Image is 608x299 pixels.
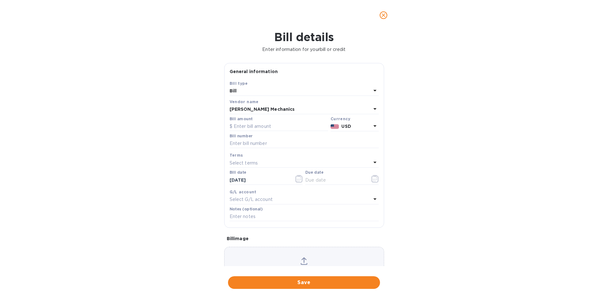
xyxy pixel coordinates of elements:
[331,116,350,121] b: Currency
[230,175,289,185] input: Select date
[230,134,252,138] label: Bill number
[230,139,379,148] input: Enter bill number
[305,175,365,185] input: Due date
[230,117,252,121] label: Bill amount
[230,107,295,112] b: [PERSON_NAME] Mechanics
[305,171,323,175] label: Due date
[227,235,382,242] p: Bill image
[230,207,263,211] label: Notes (optional)
[230,171,246,175] label: Bill date
[230,69,278,74] b: General information
[5,46,603,53] p: Enter information for your bill or credit
[230,160,258,166] p: Select terms
[233,279,375,286] span: Save
[331,124,339,129] img: USD
[376,8,391,23] button: close
[341,124,351,129] b: USD
[230,99,259,104] b: Vendor name
[230,212,379,221] input: Enter notes
[230,190,256,194] b: G/L account
[230,196,273,203] p: Select G/L account
[230,122,328,131] input: $ Enter bill amount
[5,30,603,44] h1: Bill details
[230,88,237,93] b: Bill
[230,81,248,86] b: Bill type
[230,153,243,158] b: Terms
[228,276,380,289] button: Save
